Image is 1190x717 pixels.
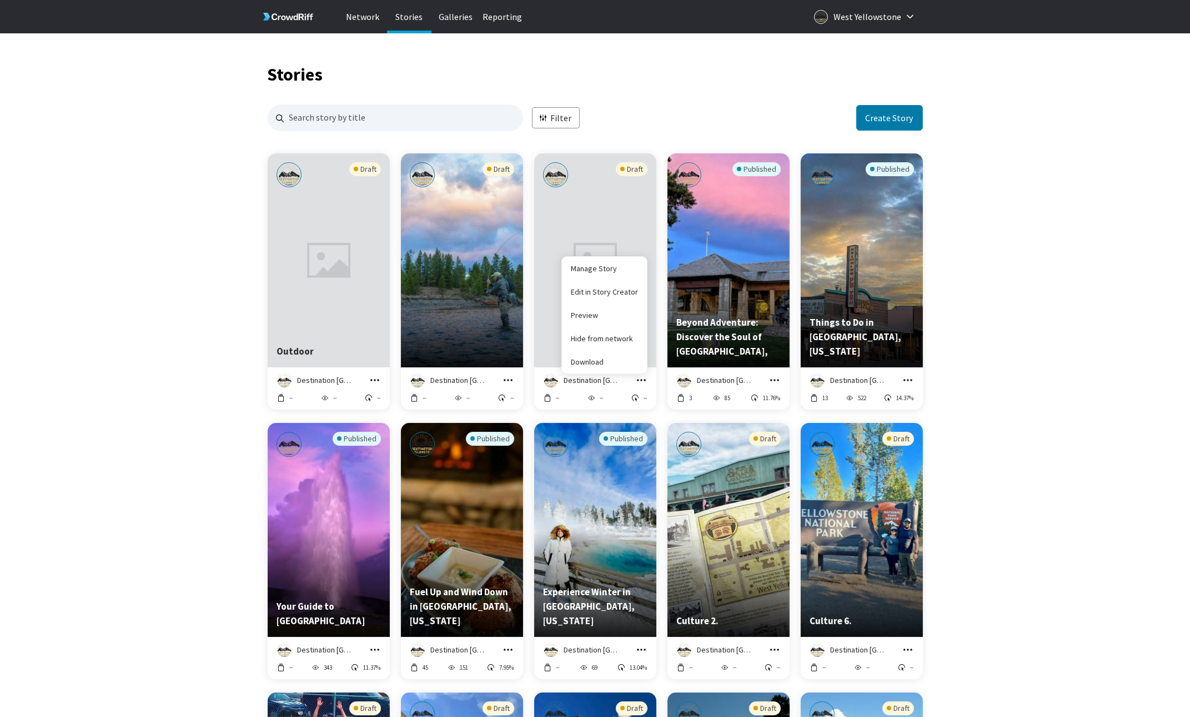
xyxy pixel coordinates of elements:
div: Draft [616,701,647,715]
a: Preview story titled 'Outdoor' [268,153,390,367]
img: Destination Yellowstone [677,643,691,657]
p: 13 [822,394,828,402]
button: -- [364,393,381,403]
div: Draft [749,432,781,446]
img: Destination Yellowstone [410,643,425,657]
p: West Yellowstone [833,8,901,26]
button: 522 [845,393,867,403]
button: -- [410,393,426,403]
button: -- [631,393,647,403]
p: -- [333,394,337,402]
p: 13.04% [630,663,647,672]
button: -- [277,663,293,673]
div: Draft [882,701,914,715]
p: 11.76% [763,394,780,402]
p: -- [777,663,780,672]
a: Preview story titled 'Things to Do in West Yellowstone, Montana' [801,360,923,370]
button: -- [676,663,693,673]
p: -- [377,394,380,402]
button: 69 [579,663,597,673]
p: Destination [GEOGRAPHIC_DATA] [830,375,886,386]
p: Filter [551,112,572,125]
p: Destination [GEOGRAPHIC_DATA] [564,375,620,386]
button: -- [810,663,826,673]
button: 7.95% [486,663,514,673]
button: 85 [712,393,731,403]
button: -- [320,393,337,403]
button: -- [853,663,870,673]
p: Your Guide to Yellowstone National Park [277,599,381,628]
a: Edit in Story Creator [562,280,647,303]
button: 14.37% [883,393,914,403]
div: Draft [483,162,514,176]
p: Beyond Adventure: Discover the Soul of West Yellowstone, Montana [676,315,781,359]
img: Destination Yellowstone [810,162,835,187]
a: Preview [562,303,647,327]
a: Preview story titled 'Culture 2.' [667,629,790,639]
p: Destination [GEOGRAPHIC_DATA] [697,375,753,386]
p: -- [466,394,470,402]
img: Destination Yellowstone [810,643,825,657]
p: 522 [858,394,866,402]
button: 11.76% [750,393,781,403]
p: 11.37% [363,663,380,672]
img: Logo for West Yellowstone [814,10,828,24]
button: Hide from network [562,327,647,350]
button: -- [587,393,604,403]
p: 343 [324,663,332,672]
button: 13.04% [617,663,647,673]
img: Destination Yellowstone [677,373,691,387]
a: Preview story titled 'Fuel Up and Wind Down in West Yellowstone, Montana' [401,629,523,639]
p: Destination [GEOGRAPHIC_DATA] [564,644,620,655]
p: Destination [GEOGRAPHIC_DATA] [430,644,486,655]
p: 45 [423,663,428,672]
div: Draft [349,701,381,715]
img: Destination Yellowstone [410,373,425,387]
a: Create a new story in story creator application [856,105,923,131]
img: Destination Yellowstone [543,432,568,457]
p: Fuel Up and Wind Down in West Yellowstone, Montana [410,585,514,628]
p: -- [644,394,647,402]
p: -- [510,394,514,402]
div: Draft [749,701,781,715]
button: 3 [676,393,692,403]
img: Destination Yellowstone [676,162,701,187]
button: 13 [810,393,829,403]
p: Culture 6. [810,614,914,628]
p: -- [822,663,826,672]
p: Destination [GEOGRAPHIC_DATA] [830,644,886,655]
div: Draft [483,701,514,715]
button: 343 [311,663,333,673]
img: Destination Yellowstone [676,432,701,457]
p: Destination [GEOGRAPHIC_DATA] [297,644,353,655]
p: 69 [591,663,597,672]
p: -- [600,394,603,402]
button: Filter [532,107,580,129]
a: Preview story titled '' [534,153,656,367]
button: -- [764,663,781,673]
button: 45 [410,663,429,673]
p: -- [556,663,559,672]
button: 151 [446,663,468,673]
p: 14.37% [896,394,913,402]
img: Destination Yellowstone [277,432,302,457]
div: Published [333,432,381,446]
button: -- [454,393,470,403]
button: -- [498,393,514,403]
p: Destination [GEOGRAPHIC_DATA] [697,644,753,655]
button: -- [897,663,914,673]
button: 11.37% [350,663,381,673]
button: -- [543,393,560,403]
button: -- [720,663,737,673]
p: -- [733,663,736,672]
